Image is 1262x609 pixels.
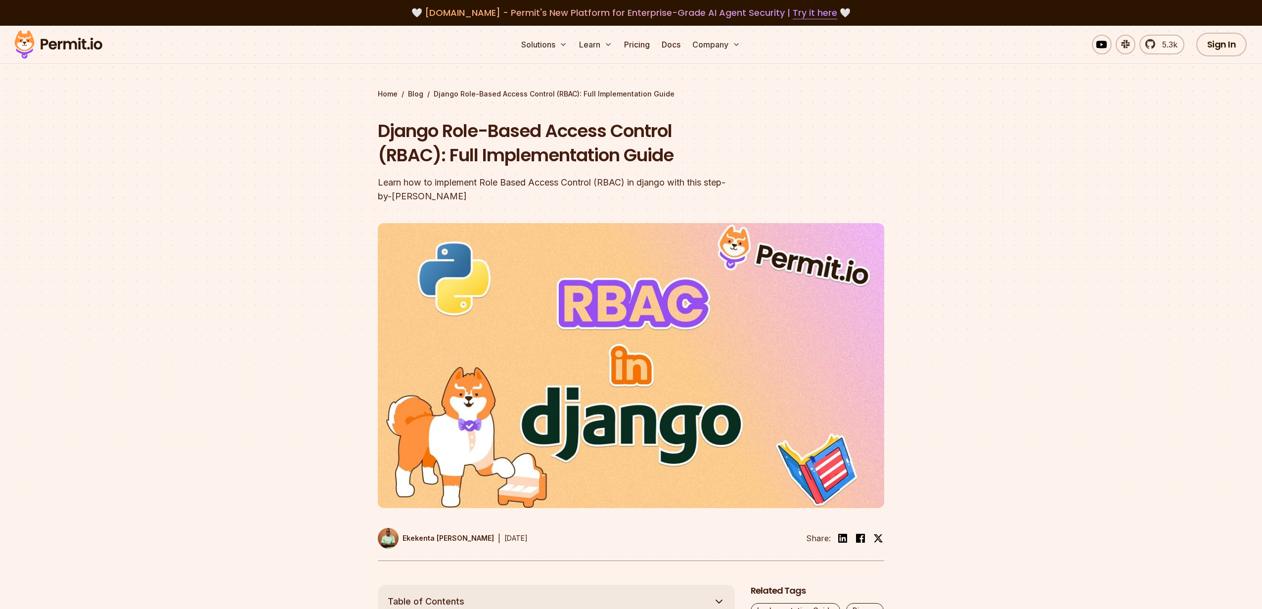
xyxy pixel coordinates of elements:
[403,533,494,543] p: Ekekenta [PERSON_NAME]
[1156,39,1177,50] span: 5.3k
[793,6,837,19] a: Try it here
[378,176,758,203] div: Learn how to implement Role Based Access Control (RBAC) in django with this step-by-[PERSON_NAME]
[837,532,849,544] img: linkedin
[504,534,528,542] time: [DATE]
[517,35,571,54] button: Solutions
[658,35,684,54] a: Docs
[855,532,866,544] img: facebook
[498,532,500,544] div: |
[1139,35,1184,54] a: 5.3k
[873,533,883,543] img: twitter
[378,223,884,508] img: Django Role-Based Access Control (RBAC): Full Implementation Guide
[425,6,837,19] span: [DOMAIN_NAME] - Permit's New Platform for Enterprise-Grade AI Agent Security |
[378,528,399,549] img: Ekekenta Clinton
[378,119,758,168] h1: Django Role-Based Access Control (RBAC): Full Implementation Guide
[620,35,654,54] a: Pricing
[378,528,494,549] a: Ekekenta [PERSON_NAME]
[378,89,398,99] a: Home
[24,6,1238,20] div: 🤍 🤍
[388,595,464,609] span: Table of Contents
[575,35,616,54] button: Learn
[408,89,423,99] a: Blog
[751,585,884,597] h2: Related Tags
[378,89,884,99] div: / /
[1196,33,1247,56] a: Sign In
[688,35,744,54] button: Company
[10,28,107,61] img: Permit logo
[806,532,831,544] li: Share:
